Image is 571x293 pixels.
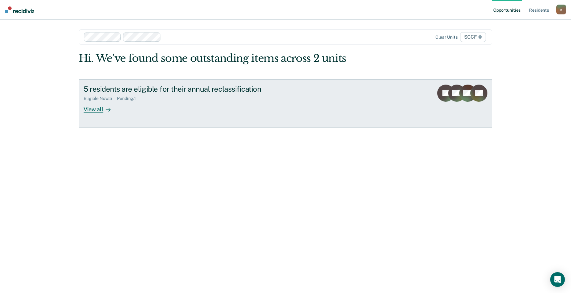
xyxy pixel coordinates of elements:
a: 5 residents are eligible for their annual reclassificationEligible Now:5Pending:1View all [79,79,492,128]
div: Eligible Now : 5 [84,96,117,101]
div: Pending : 1 [117,96,141,101]
div: Clear units [435,35,458,40]
img: Recidiviz [5,6,34,13]
div: Hi. We’ve found some outstanding items across 2 units [79,52,410,65]
div: View all [84,101,118,113]
div: 5 residents are eligible for their annual reclassification [84,85,299,93]
div: Open Intercom Messenger [550,272,565,287]
span: SCCF [460,32,486,42]
button: n [556,5,566,14]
